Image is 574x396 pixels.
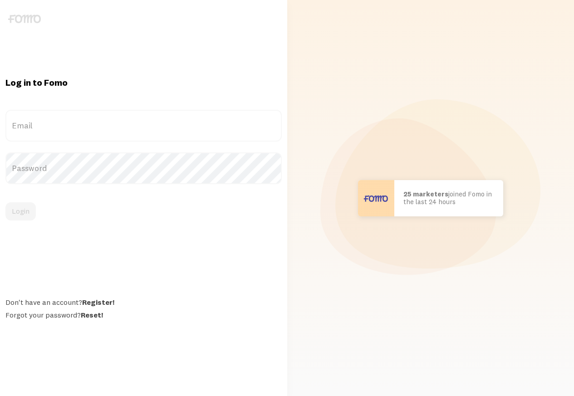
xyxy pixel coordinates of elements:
[5,110,282,142] label: Email
[5,77,282,88] h1: Log in to Fomo
[5,298,282,307] div: Don't have an account?
[8,15,41,23] img: fomo-logo-gray-b99e0e8ada9f9040e2984d0d95b3b12da0074ffd48d1e5cb62ac37fc77b0b268.svg
[358,180,394,216] img: User avatar
[5,152,282,184] label: Password
[81,310,103,319] a: Reset!
[403,191,494,205] p: joined Fomo in the last 24 hours
[82,298,114,307] a: Register!
[403,190,448,198] b: 25 marketers
[5,310,282,319] div: Forgot your password?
